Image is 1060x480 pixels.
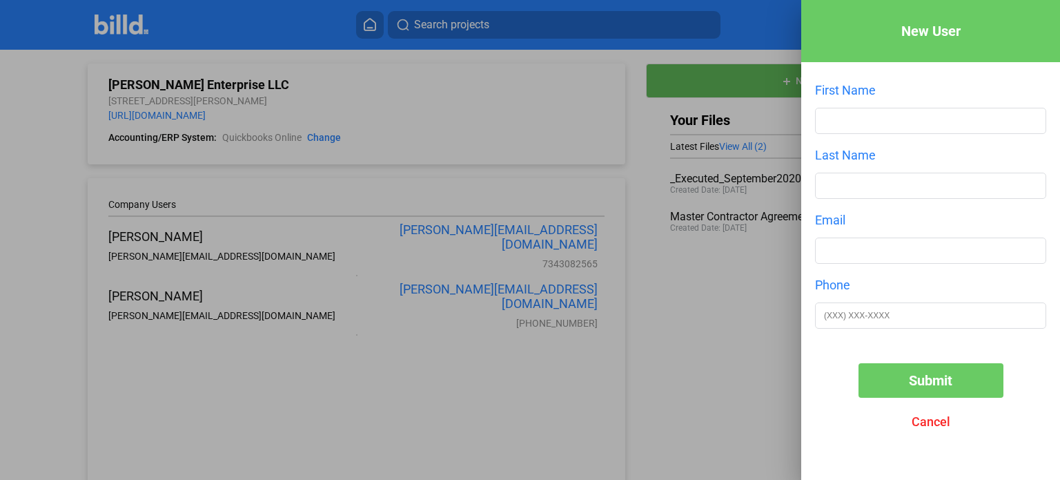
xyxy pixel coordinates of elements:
[816,303,1046,328] input: (XXX) XXX-XXXX
[815,213,1046,227] div: Email
[815,83,1046,97] div: First Name
[815,278,1046,292] div: Phone
[858,363,1003,398] button: Submit
[815,148,1046,162] div: Last Name
[909,372,952,389] span: Submit
[912,414,950,429] span: Cancel
[858,405,1003,439] button: Cancel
